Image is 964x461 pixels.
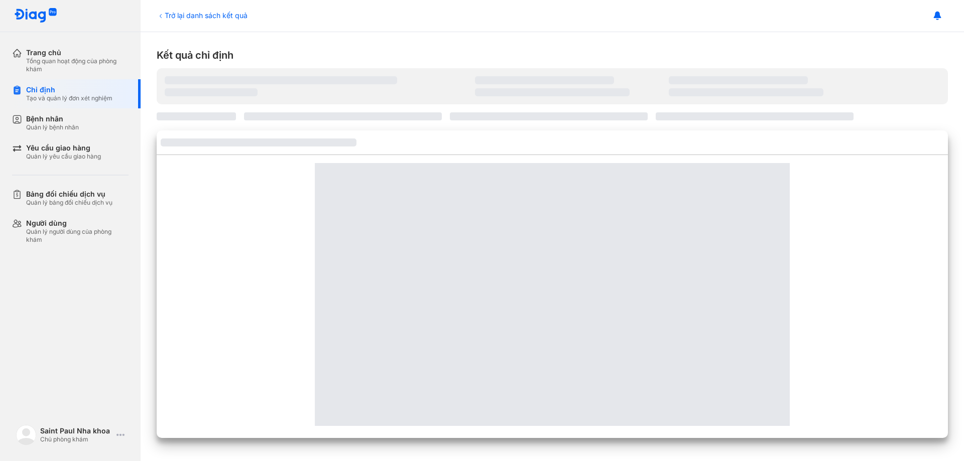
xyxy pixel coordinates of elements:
[26,85,112,94] div: Chỉ định
[157,10,248,21] div: Trở lại danh sách kết quả
[26,199,112,207] div: Quản lý bảng đối chiếu dịch vụ
[16,425,36,445] img: logo
[26,152,101,161] div: Quản lý yêu cầu giao hàng
[26,48,129,57] div: Trang chủ
[40,426,112,435] div: Saint Paul Nha khoa
[26,123,79,131] div: Quản lý bệnh nhân
[26,114,79,123] div: Bệnh nhân
[26,57,129,73] div: Tổng quan hoạt động của phòng khám
[26,94,112,102] div: Tạo và quản lý đơn xét nghiệm
[40,435,112,443] div: Chủ phòng khám
[157,48,948,62] div: Kết quả chỉ định
[14,8,57,24] img: logo
[26,190,112,199] div: Bảng đối chiếu dịch vụ
[26,143,101,152] div: Yêu cầu giao hàng
[26,228,129,244] div: Quản lý người dùng của phòng khám
[26,219,129,228] div: Người dùng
